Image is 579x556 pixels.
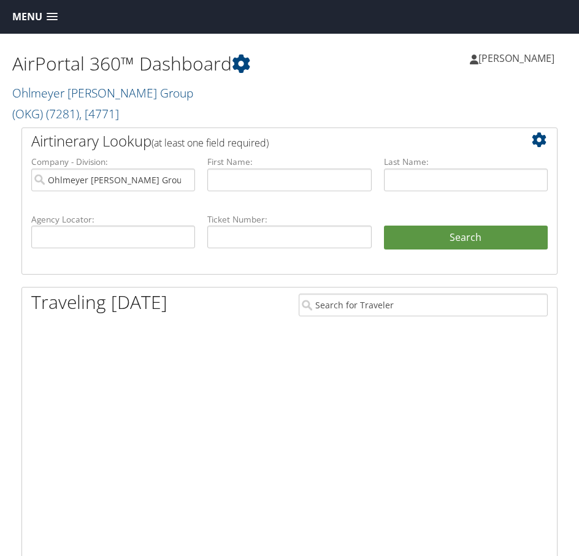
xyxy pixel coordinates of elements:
[151,136,269,150] span: (at least one field required)
[384,226,548,250] button: Search
[31,213,195,226] label: Agency Locator:
[31,131,503,151] h2: Airtinerary Lookup
[478,51,554,65] span: [PERSON_NAME]
[12,11,42,23] span: Menu
[31,289,167,315] h1: Traveling [DATE]
[46,105,79,122] span: ( 7281 )
[207,213,371,226] label: Ticket Number:
[207,156,371,168] label: First Name:
[299,294,548,316] input: Search for Traveler
[12,51,289,77] h1: AirPortal 360™ Dashboard
[6,7,64,27] a: Menu
[79,105,119,122] span: , [ 4771 ]
[470,40,567,77] a: [PERSON_NAME]
[31,156,195,168] label: Company - Division:
[12,85,193,122] a: Ohlmeyer [PERSON_NAME] Group (OKG)
[384,156,548,168] label: Last Name:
